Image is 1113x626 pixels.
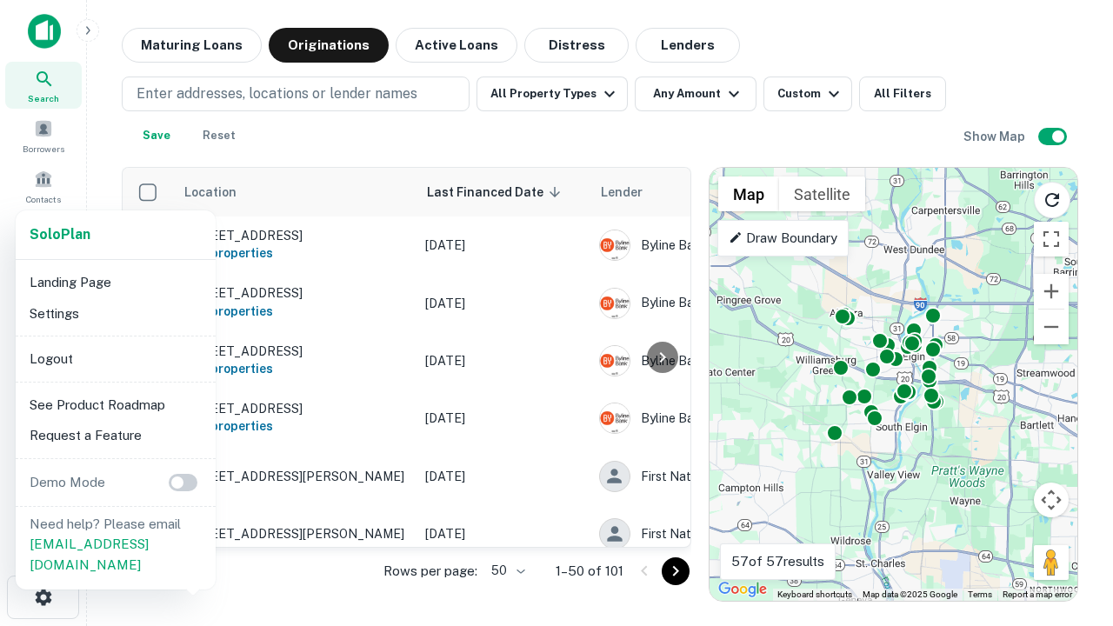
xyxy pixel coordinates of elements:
li: Request a Feature [23,420,209,451]
strong: Solo Plan [30,226,90,243]
p: Need help? Please email [30,514,202,576]
a: [EMAIL_ADDRESS][DOMAIN_NAME] [30,536,149,572]
a: SoloPlan [30,224,90,245]
li: Landing Page [23,267,209,298]
li: Logout [23,343,209,375]
li: See Product Roadmap [23,390,209,421]
li: Settings [23,298,209,330]
iframe: Chat Widget [1026,487,1113,570]
p: Demo Mode [23,472,112,493]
